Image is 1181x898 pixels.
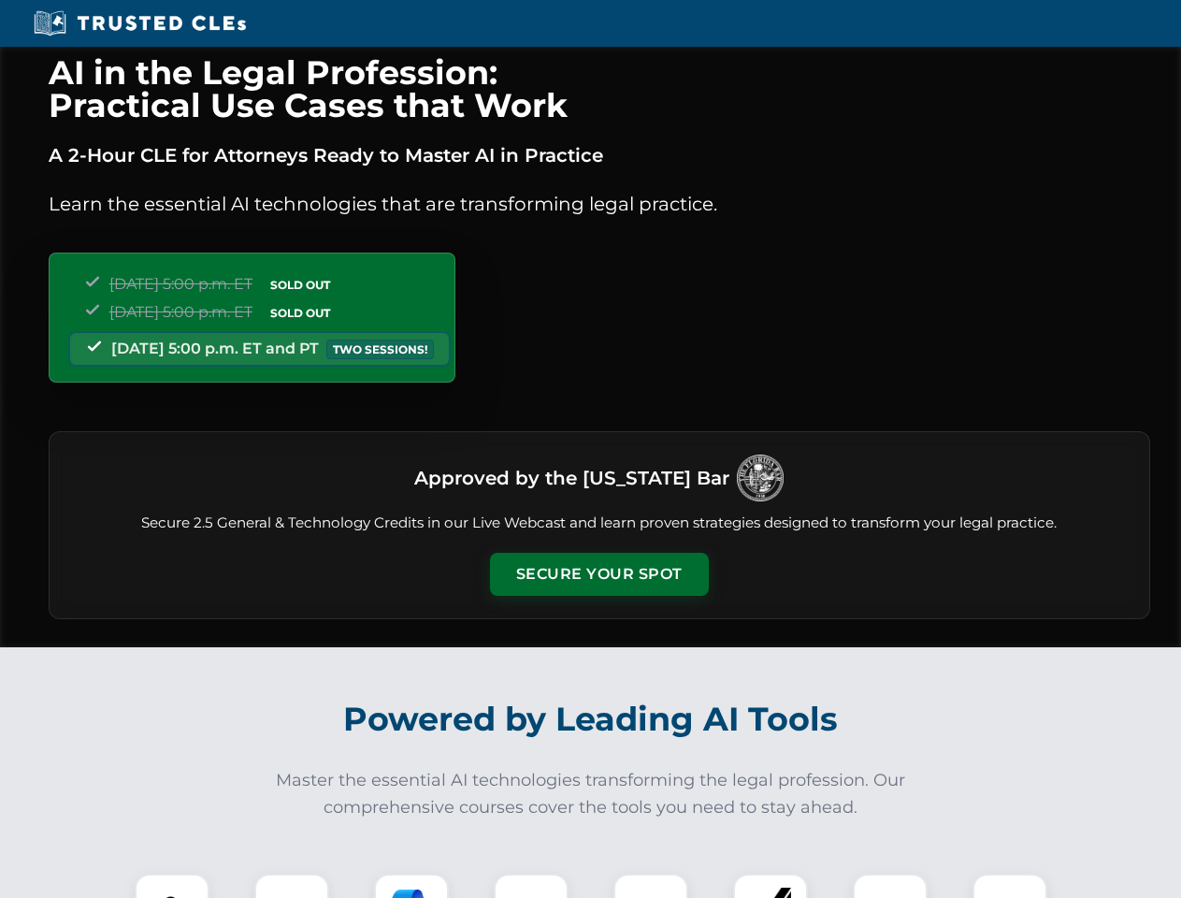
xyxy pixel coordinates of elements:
h3: Approved by the [US_STATE] Bar [414,461,729,495]
h1: AI in the Legal Profession: Practical Use Cases that Work [49,56,1150,122]
p: Learn the essential AI technologies that are transforming legal practice. [49,189,1150,219]
h2: Powered by Leading AI Tools [73,687,1109,752]
p: Master the essential AI technologies transforming the legal profession. Our comprehensive courses... [264,767,918,821]
span: [DATE] 5:00 p.m. ET [109,303,252,321]
p: Secure 2.5 General & Technology Credits in our Live Webcast and learn proven strategies designed ... [72,513,1127,534]
button: Secure Your Spot [490,553,709,596]
span: SOLD OUT [264,275,337,295]
span: [DATE] 5:00 p.m. ET [109,275,252,293]
img: Logo [737,455,784,501]
p: A 2-Hour CLE for Attorneys Ready to Master AI in Practice [49,140,1150,170]
img: Trusted CLEs [28,9,252,37]
span: SOLD OUT [264,303,337,323]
